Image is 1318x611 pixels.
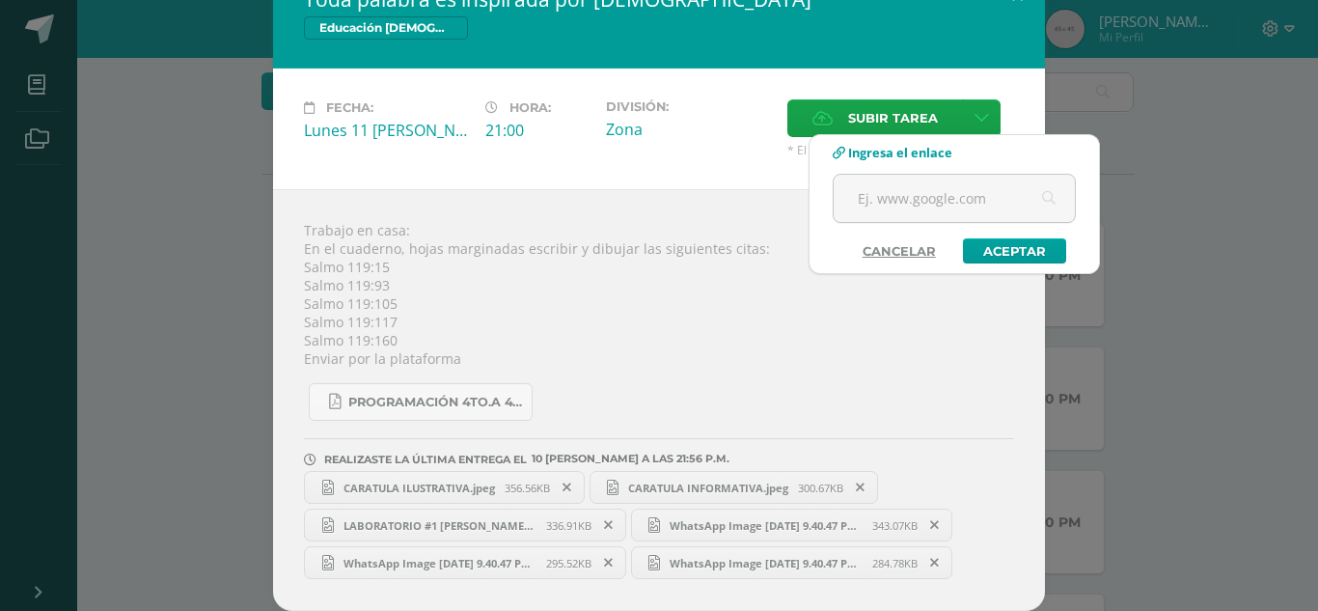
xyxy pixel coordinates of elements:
a: Programación 4to.A 4ta Unidad 2025.pdf [309,383,533,421]
span: Remover entrega [551,477,584,498]
span: Remover entrega [844,477,877,498]
span: Programación 4to.A 4ta Unidad 2025.pdf [348,395,522,410]
span: CARATULA ILUSTRATIVA.jpeg [334,481,505,495]
div: Lunes 11 [PERSON_NAME] [304,120,470,141]
span: Hora: [509,100,551,115]
span: WhatsApp Image [DATE] 9.40.47 PM (2).jpeg [660,556,872,570]
label: División: [606,99,772,114]
span: 336.91KB [546,518,591,533]
a: Aceptar [963,238,1066,264]
span: LABORATORIO #1 [PERSON_NAME].jpeg [334,518,546,533]
span: REALIZASTE LA ÚLTIMA ENTREGA EL [324,453,527,466]
div: Zona [606,119,772,140]
span: Ingresa el enlace [848,144,952,161]
a: LABORATORIO #1 [PERSON_NAME].jpeg 336.91KB [304,509,626,542]
span: Remover entrega [592,552,625,573]
div: Trabajo en casa: En el cuaderno, hojas marginadas escribir y dibujar las siguientes citas: Salmo ... [273,189,1045,611]
span: 284.78KB [872,556,918,570]
a: WhatsApp Image [DATE] 9.40.47 PM (1).jpeg 295.52KB [304,546,626,579]
span: 343.07KB [872,518,918,533]
span: WhatsApp Image [DATE] 9.40.47 PM (1).jpeg [334,556,546,570]
span: WhatsApp Image [DATE] 9.40.47 PM.jpeg [660,518,872,533]
a: CARATULA INFORMATIVA.jpeg 300.67KB [590,471,879,504]
div: 21:00 [485,120,590,141]
input: Ej. www.google.com [834,175,1075,222]
span: CARATULA INFORMATIVA.jpeg [618,481,798,495]
a: CARATULA ILUSTRATIVA.jpeg 356.56KB [304,471,585,504]
a: WhatsApp Image [DATE] 9.40.47 PM.jpeg 343.07KB [631,509,953,542]
span: 10 [PERSON_NAME] A LAS 21:56 P.M. [527,458,729,459]
a: WhatsApp Image [DATE] 9.40.47 PM (2).jpeg 284.78KB [631,546,953,579]
span: 356.56KB [505,481,550,495]
span: Remover entrega [919,552,951,573]
span: Remover entrega [919,514,951,536]
span: Subir tarea [848,100,938,136]
span: 300.67KB [798,481,843,495]
span: Educación [DEMOGRAPHIC_DATA] [304,16,468,40]
span: 295.52KB [546,556,591,570]
span: Fecha: [326,100,373,115]
a: Cancelar [843,238,955,264]
span: Remover entrega [592,514,625,536]
span: * El tamaño máximo permitido es 50 MB [787,142,1014,158]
